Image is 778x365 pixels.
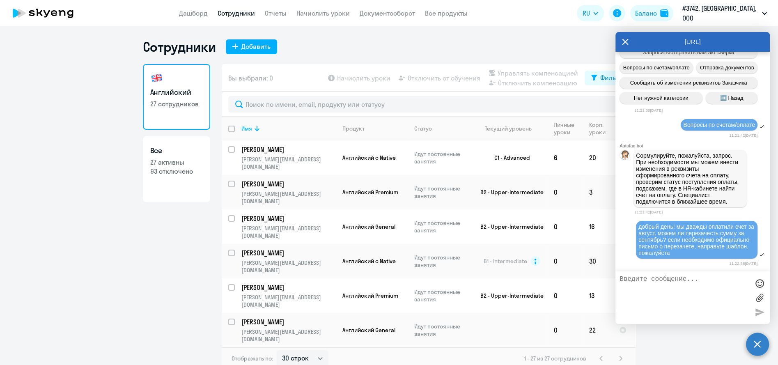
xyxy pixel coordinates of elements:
[729,261,757,266] time: 11:22:38[DATE]
[477,125,547,132] div: Текущий уровень
[342,257,396,265] span: Английский с Native
[296,9,350,17] a: Начислить уроки
[547,278,583,313] td: 0
[241,190,335,205] p: [PERSON_NAME][EMAIL_ADDRESS][DOMAIN_NAME]
[241,179,334,188] p: [PERSON_NAME]
[638,223,756,256] span: добрый день! мы дважды оплатили счет за август. можем ли перезачесть сумму за сентябрь? если необ...
[241,41,271,51] div: Добавить
[342,188,398,196] span: Английский Premium
[471,278,547,313] td: B2 - Upper-Intermediate
[226,39,277,54] button: Добавить
[635,8,657,18] div: Баланс
[706,92,757,104] button: ➡️ Назад
[414,219,470,234] p: Идут постоянные занятия
[414,125,470,132] div: Статус
[414,288,470,303] p: Идут постоянные занятия
[484,257,527,265] span: B1 - Intermediate
[241,125,335,132] div: Имя
[547,244,583,278] td: 0
[143,64,210,130] a: Английский27 сотрудников
[589,121,607,136] div: Корп. уроки
[547,209,583,244] td: 0
[241,248,334,257] p: [PERSON_NAME]
[241,145,335,154] a: [PERSON_NAME]
[425,9,468,17] a: Все продукты
[720,95,744,101] span: ➡️ Назад
[342,292,398,299] span: Английский Premium
[620,62,693,73] button: Вопросы по счетам/оплате
[600,73,622,83] div: Фильтр
[414,150,470,165] p: Идут постоянные занятия
[241,294,335,308] p: [PERSON_NAME][EMAIL_ADDRESS][DOMAIN_NAME]
[636,152,740,205] span: Сормулируйте, пожалуйста, запрос. При необходимости мы можем внести изменения в реквизиты сформир...
[241,156,335,170] p: [PERSON_NAME][EMAIL_ADDRESS][DOMAIN_NAME]
[241,125,252,132] div: Имя
[696,62,757,73] button: Отправка документов
[660,9,668,17] img: balance
[414,323,470,337] p: Идут постоянные занятия
[634,210,663,214] time: 11:21:42[DATE]
[414,125,432,132] div: Статус
[241,214,334,223] p: [PERSON_NAME]
[241,214,335,223] a: [PERSON_NAME]
[471,140,547,175] td: C1 - Advanced
[228,73,273,83] span: Вы выбрали: 0
[241,317,334,326] p: [PERSON_NAME]
[241,145,334,154] p: [PERSON_NAME]
[265,9,287,17] a: Отчеты
[241,283,334,292] p: [PERSON_NAME]
[471,209,547,244] td: B2 - Upper-Intermediate
[150,167,203,176] p: 93 отключено
[700,64,754,71] span: Отправка документов
[585,71,629,85] button: Фильтр
[360,9,415,17] a: Документооборот
[583,140,613,175] td: 20
[547,175,583,209] td: 0
[630,5,673,21] button: Балансbalance
[218,9,255,17] a: Сотрудники
[342,125,407,132] div: Продукт
[241,283,335,292] a: [PERSON_NAME]
[577,5,604,21] button: RU
[589,121,612,136] div: Корп. уроки
[485,125,532,132] div: Текущий уровень
[150,87,203,98] h3: Английский
[583,209,613,244] td: 16
[150,145,203,156] h3: Все
[228,96,629,112] input: Поиск по имени, email, продукту или статусу
[241,179,335,188] a: [PERSON_NAME]
[623,64,690,71] span: Вопросы по счетам/оплате
[342,223,395,230] span: Английский General
[753,292,766,304] label: Лимит 10 файлов
[583,175,613,209] td: 3
[524,355,586,362] span: 1 - 27 из 27 сотрудников
[342,326,395,334] span: Английский General
[547,140,583,175] td: 6
[342,125,365,132] div: Продукт
[241,317,335,326] a: [PERSON_NAME]
[547,313,583,347] td: 0
[471,175,547,209] td: B2 - Upper-Intermediate
[620,92,702,104] button: Нет нужной категории
[620,46,757,58] button: Запросить/отправить нам акт сверки
[620,150,630,162] img: bot avatar
[683,122,755,128] span: Вопросы по счетам/оплате
[342,154,396,161] span: Английский с Native
[179,9,208,17] a: Дашборд
[241,248,335,257] a: [PERSON_NAME]
[634,108,663,112] time: 11:21:36[DATE]
[634,95,688,101] span: Нет нужной категории
[729,133,757,138] time: 11:21:42[DATE]
[583,244,613,278] td: 30
[620,143,770,148] div: Autofaq bot
[554,121,577,136] div: Личные уроки
[150,99,203,108] p: 27 сотрудников
[241,259,335,274] p: [PERSON_NAME][EMAIL_ADDRESS][DOMAIN_NAME]
[241,225,335,239] p: [PERSON_NAME][EMAIL_ADDRESS][DOMAIN_NAME]
[150,71,163,85] img: english
[643,49,734,55] span: Запросить/отправить нам акт сверки
[150,158,203,167] p: 27 активны
[583,278,613,313] td: 13
[682,3,759,23] p: #3742, [GEOGRAPHIC_DATA], ООО
[620,77,757,89] button: Сообщить об изменении реквизитов Заказчика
